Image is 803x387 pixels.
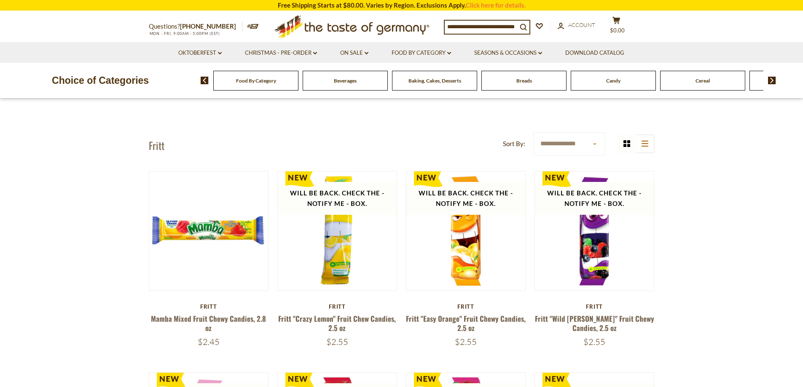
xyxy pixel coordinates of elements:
p: Questions? [149,21,242,32]
a: Fritt "Wild [PERSON_NAME]" Fruit Chewy Candies, 2.5 oz [535,313,654,333]
a: Oktoberfest [178,48,222,58]
img: previous arrow [201,77,209,84]
a: Breads [516,77,532,84]
a: On Sale [340,48,368,58]
a: Beverages [334,77,357,84]
a: Mamba Mixed Fruit Chewy Candies, 2.8 oz [151,313,266,333]
span: Account [568,21,595,28]
a: Fritt "Easy Orange" Fruit Chewy Candies, 2.5 oz [406,313,526,333]
div: Fritt [149,303,269,310]
a: Account [558,21,595,30]
a: Cereal [696,77,710,84]
a: Food By Category [236,77,276,84]
span: $2.55 [583,336,605,347]
a: Fritt "Crazy Lemon" Fruit Chew Candies, 2.5 oz [278,313,396,333]
a: Click here for details. [466,1,526,9]
span: $2.55 [455,336,477,347]
a: [PHONE_NUMBER] [180,22,236,30]
img: next arrow [768,77,776,84]
a: Download Catalog [565,48,624,58]
h1: Fritt [149,139,164,152]
div: Fritt [277,303,397,310]
span: MON - FRI, 9:00AM - 5:00PM (EST) [149,31,220,36]
button: $0.00 [604,16,629,37]
a: Christmas - PRE-ORDER [245,48,317,58]
span: $2.55 [326,336,348,347]
div: Fritt [534,303,655,310]
span: $2.45 [198,336,220,347]
img: Fritt [278,171,397,291]
img: Fritt [535,171,654,291]
label: Sort By: [503,139,525,149]
div: Fritt [406,303,526,310]
span: $0.00 [610,27,625,34]
a: Food By Category [392,48,451,58]
a: Baking, Cakes, Desserts [408,77,461,84]
a: Seasons & Occasions [474,48,542,58]
img: Fritt [406,171,526,291]
a: Candy [606,77,620,84]
img: Mamba [149,171,269,291]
